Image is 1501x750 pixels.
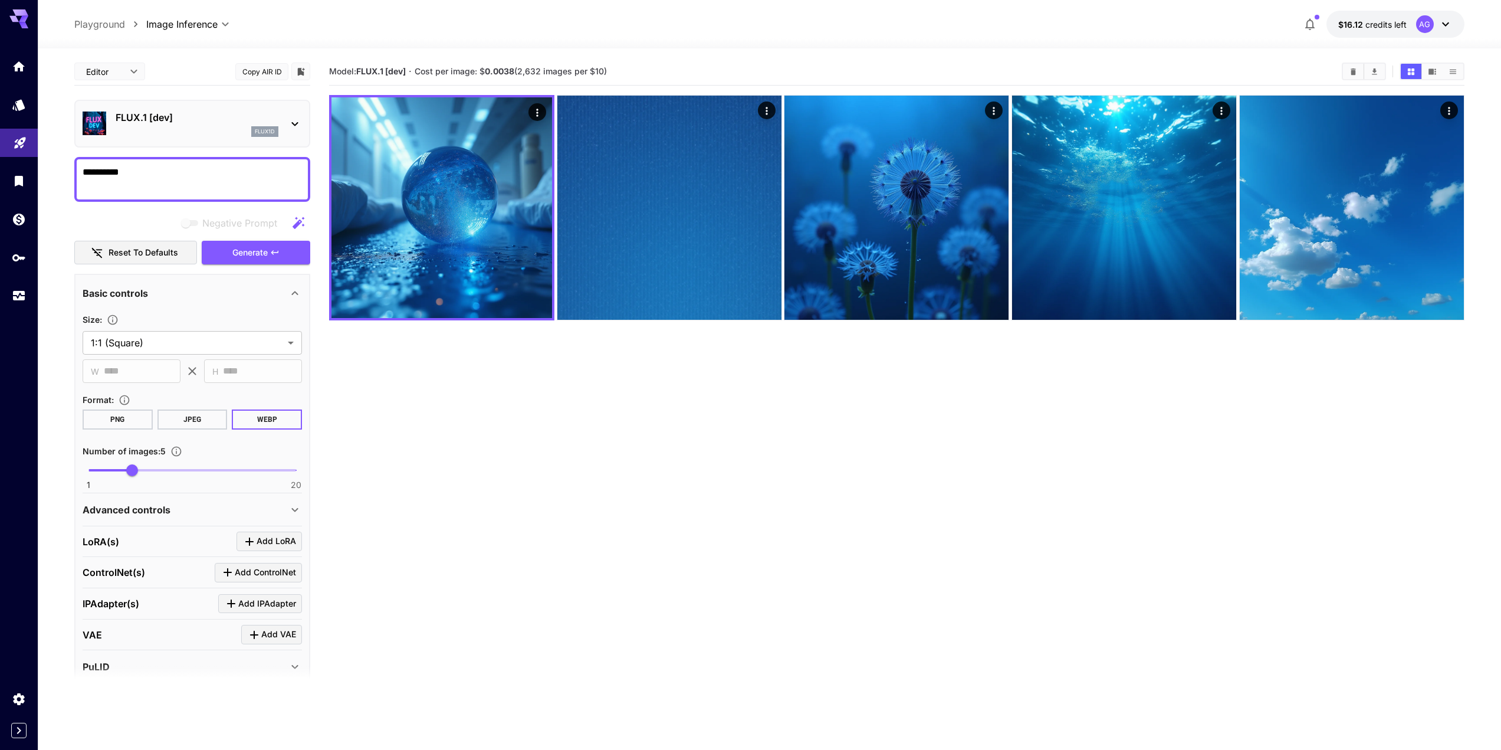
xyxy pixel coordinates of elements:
[986,101,1003,119] div: Actions
[1440,101,1458,119] div: Actions
[87,479,90,491] span: 1
[83,286,148,300] p: Basic controls
[91,365,99,378] span: W
[1422,64,1443,79] button: Show images in video view
[91,336,283,350] span: 1:1 (Square)
[202,216,277,230] span: Negative Prompt
[232,245,268,260] span: Generate
[102,314,123,326] button: Adjust the dimensions of the generated image by specifying its width and height in pixels, or sel...
[13,132,27,146] div: Playground
[1342,63,1386,80] div: Clear ImagesDownload All
[146,17,218,31] span: Image Inference
[12,212,26,227] div: Wallet
[83,106,302,142] div: FLUX.1 [dev]flux1d
[83,410,153,430] button: PNG
[83,628,102,642] p: VAE
[12,289,26,303] div: Usage
[295,64,306,78] button: Add to library
[1338,19,1365,30] span: $16.12
[1240,96,1464,320] img: r6arycmCAVMMIBORtk34UP5jYOkn5D65Nebxq0Vbjri2+kLvxGinpqMg5BCIAAA=
[74,17,146,31] nav: breadcrumb
[83,395,114,405] span: Format :
[241,625,302,644] button: Click to add VAE
[74,241,197,265] button: Reset to defaults
[86,65,123,78] span: Editor
[12,173,26,188] div: Library
[1338,18,1407,31] div: $16.1242
[237,532,302,551] button: Click to add LoRA
[261,627,296,642] span: Add VAE
[83,653,302,681] div: PuLID
[1400,63,1464,80] div: Show images in grid viewShow images in video viewShow images in list view
[83,503,170,517] p: Advanced controls
[1213,101,1230,119] div: Actions
[758,101,776,119] div: Actions
[329,66,406,76] span: Model:
[83,315,102,325] span: Size :
[179,215,287,230] span: Negative prompts are not compatible with the selected model.
[11,723,27,738] button: Expand sidebar
[784,96,1009,320] img: Myxk19REKMkbO1bGon9b7FANK79ko8yi5gCrpQYXJpQ2MO6Zm0KC0Oqf3j78tDwz1ipO3efMfU3EPsHvHzfooIAAAA==
[1364,64,1385,79] button: Download All
[238,597,296,611] span: Add IPAdapter
[215,563,302,582] button: Click to add ControlNet
[1401,64,1421,79] button: Show images in grid view
[83,535,119,549] p: LoRA(s)
[235,63,288,80] button: Copy AIR ID
[83,597,139,611] p: IPAdapter(s)
[409,64,412,78] p: ·
[116,110,278,125] p: FLUX.1 [dev]
[356,66,406,76] b: FLUX.1 [dev]
[235,565,296,580] span: Add ControlNet
[83,565,145,579] p: ControlNet(s)
[12,250,26,265] div: API Keys
[257,534,296,549] span: Add LoRA
[218,594,302,614] button: Click to add IPAdapter
[12,692,26,706] div: Settings
[1365,19,1407,30] span: credits left
[157,410,228,430] button: JPEG
[166,446,187,457] button: Specify how many images to generate in a single request. Each image generation will be charged se...
[83,496,302,524] div: Advanced controls
[557,96,781,320] img: 9gkaZaHHS4iqDpQFGaBGHzQGo63zeKwe6Z65xg7elCajCQw3htroJteKm3Gls7RSbcdp4XofNSZ3K0jIAAAA
[83,446,166,456] span: Number of images : 5
[1326,11,1464,38] button: $16.1242AG
[485,66,514,76] b: 0.0038
[114,394,135,406] button: Choose the file format for the output image.
[528,103,546,121] div: Actions
[83,660,110,674] p: PuLID
[232,410,302,430] button: WEBP
[212,365,218,378] span: H
[1343,64,1364,79] button: Clear Images
[331,97,552,318] img: K+S4+qT2na44IJXLB6VSWqRPdybVfWXmqxv6ccea9AxBHAFpgAAAA
[291,479,301,491] span: 20
[83,279,302,307] div: Basic controls
[12,59,26,74] div: Home
[1012,96,1236,320] img: evjYNSqtkw9I9KgusAAA==
[415,66,607,76] span: Cost per image: $ (2,632 images per $10)
[202,241,310,265] button: Generate
[1416,15,1434,33] div: AG
[74,17,125,31] a: Playground
[255,127,275,136] p: flux1d
[12,97,26,112] div: Models
[1443,64,1463,79] button: Show images in list view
